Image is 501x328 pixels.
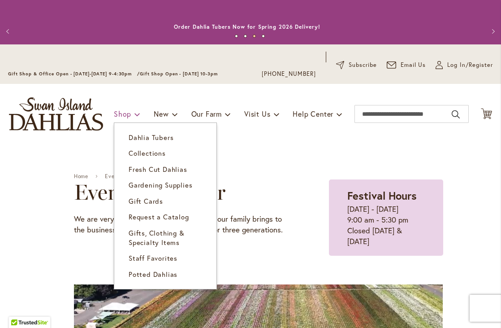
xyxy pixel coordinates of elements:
[262,35,265,38] button: 4 of 4
[74,214,284,235] p: We are very proud of the farming tradition our family brings to the business we've owned and oper...
[401,61,426,70] span: Email Us
[387,61,426,70] a: Email Us
[174,23,320,30] a: Order Dahlia Tubers Now for Spring 2026 Delivery!
[129,212,189,221] span: Request a Catalog
[349,61,377,70] span: Subscribe
[436,61,493,70] a: Log In/Register
[244,109,270,118] span: Visit Us
[105,173,122,179] a: Events
[336,61,377,70] a: Subscribe
[129,254,177,262] span: Staff Favorites
[447,61,493,70] span: Log In/Register
[74,179,284,205] h2: Events Calendar
[235,35,238,38] button: 1 of 4
[140,71,218,77] span: Gift Shop Open - [DATE] 10-3pm
[347,188,417,203] strong: Festival Hours
[114,193,216,209] a: Gift Cards
[129,228,185,247] span: Gifts, Clothing & Specialty Items
[129,165,187,174] span: Fresh Cut Dahlias
[129,149,166,157] span: Collections
[129,180,192,189] span: Gardening Supplies
[9,97,103,131] a: store logo
[129,270,177,279] span: Potted Dahlias
[114,109,131,118] span: Shop
[244,35,247,38] button: 2 of 4
[262,70,316,79] a: [PHONE_NUMBER]
[253,35,256,38] button: 3 of 4
[74,173,88,179] a: Home
[191,109,222,118] span: Our Farm
[483,22,501,40] button: Next
[347,204,425,247] p: [DATE] - [DATE] 9:00 am - 5:30 pm Closed [DATE] & [DATE]
[8,71,140,77] span: Gift Shop & Office Open - [DATE]-[DATE] 9-4:30pm /
[129,133,173,142] span: Dahlia Tubers
[293,109,333,118] span: Help Center
[154,109,168,118] span: New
